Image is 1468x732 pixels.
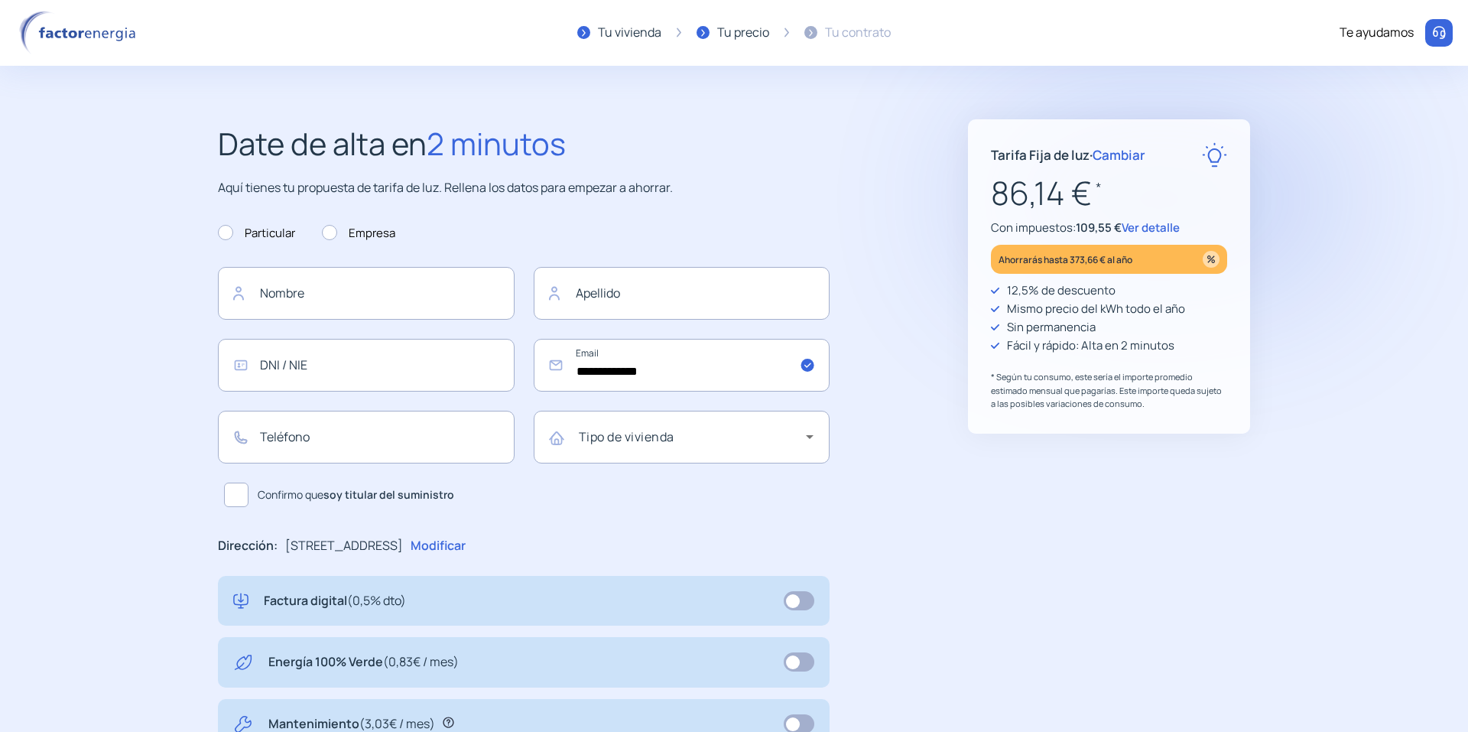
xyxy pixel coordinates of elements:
[411,536,466,556] p: Modificar
[1076,220,1122,236] span: 109,55 €
[1007,300,1185,318] p: Mismo precio del kWh todo el año
[1007,281,1116,300] p: 12,5% de descuento
[218,536,278,556] p: Dirección:
[1007,318,1096,337] p: Sin permanencia
[598,23,661,43] div: Tu vivienda
[991,219,1227,237] p: Con impuestos:
[233,652,253,672] img: energy-green.svg
[1007,337,1174,355] p: Fácil y rápido: Alta en 2 minutos
[1202,142,1227,168] img: rate-E.svg
[218,224,295,242] label: Particular
[347,592,406,609] span: (0,5% dto)
[1056,480,1163,492] img: Trustpilot
[322,224,395,242] label: Empresa
[1340,23,1414,43] div: Te ayudamos
[717,23,769,43] div: Tu precio
[285,536,403,556] p: [STREET_ADDRESS]
[1021,453,1197,473] p: "Rapidez y buen trato al cliente"
[1203,251,1220,268] img: percentage_icon.svg
[218,119,830,168] h2: Date de alta en
[825,23,891,43] div: Tu contrato
[1122,220,1180,236] span: Ver detalle
[218,178,830,198] p: Aquí tienes tu propuesta de tarifa de luz. Rellena los datos para empezar a ahorrar.
[999,251,1132,268] p: Ahorrarás hasta 373,66 € al año
[233,591,248,611] img: digital-invoice.svg
[264,591,406,611] p: Factura digital
[991,370,1227,411] p: * Según tu consumo, este sería el importe promedio estimado mensual que pagarías. Este importe qu...
[359,715,435,732] span: (3,03€ / mes)
[323,487,454,502] b: soy titular del suministro
[268,652,459,672] p: Energía 100% Verde
[991,168,1227,219] p: 86,14 €
[1431,25,1447,41] img: llamar
[579,428,674,445] mat-label: Tipo de vivienda
[15,11,145,55] img: logo factor
[427,122,566,164] span: 2 minutos
[258,486,454,503] span: Confirmo que
[991,145,1145,165] p: Tarifa Fija de luz ·
[383,653,459,670] span: (0,83€ / mes)
[1093,146,1145,164] span: Cambiar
